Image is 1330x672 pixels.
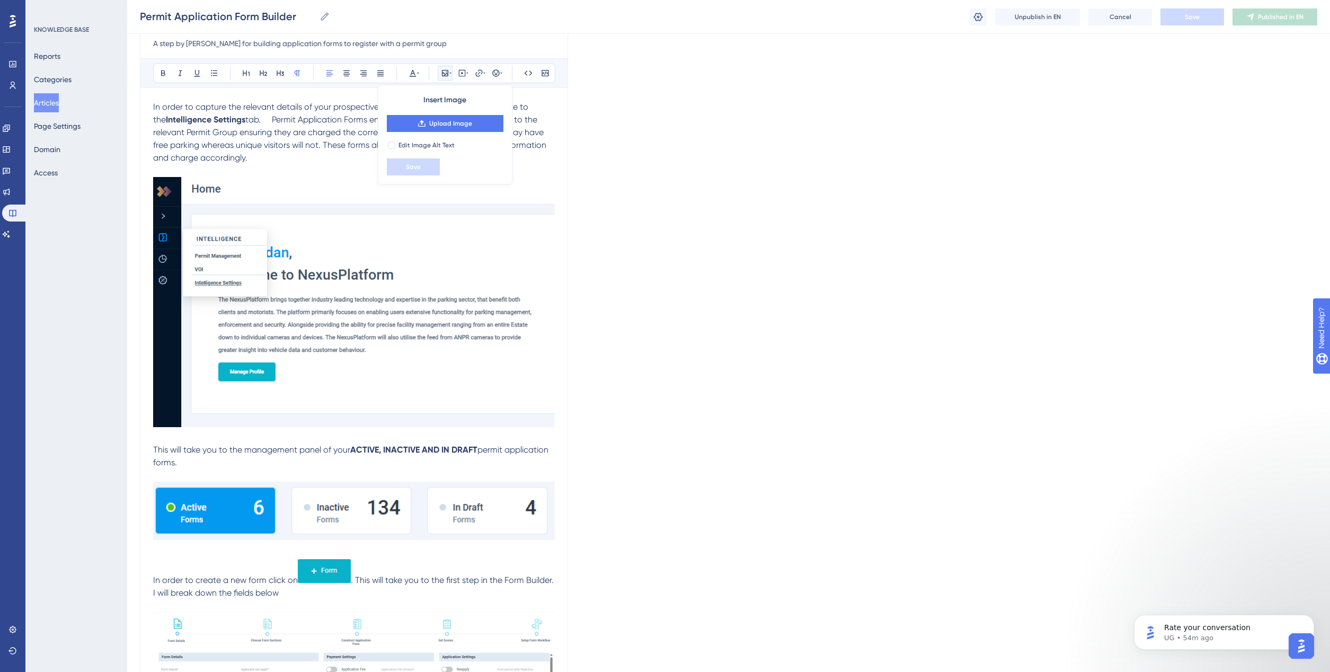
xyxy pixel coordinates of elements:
button: Reports [34,47,60,66]
span: Upload Image [429,119,472,128]
span: In order to capture the relevant details of your prospective permit holder you need to navigate t... [153,102,530,125]
span: Published in EN [1258,13,1304,21]
span: . This will take you to the first step in the Form Builder. I will break down the fields below [153,575,556,598]
input: Article Description [153,37,555,50]
span: This will take you to the management panel of your [153,445,350,455]
span: Save [1185,13,1200,21]
span: Save [406,163,421,171]
button: Access [34,163,58,182]
iframe: Intercom notifications message [1118,593,1330,667]
span: Unpublish in EN [1015,13,1061,21]
button: Save [387,158,440,175]
span: Permit Application Forms enable your Car Park users to sign up to the relevant Permit Group ensur... [153,114,548,163]
span: Insert Image [423,94,466,107]
span: Edit Image Alt Text [398,141,455,149]
button: Unpublish in EN [995,8,1080,25]
button: Published in EN [1233,8,1317,25]
button: Categories [34,70,72,89]
span: Need Help? [25,3,66,15]
button: Cancel [1088,8,1152,25]
input: Article Name [140,9,315,24]
span: tab. [245,114,261,125]
span: Cancel [1110,13,1131,21]
button: Page Settings [34,117,81,136]
div: KNOWLEDGE BASE [34,25,89,34]
button: Articles [34,93,59,112]
button: Upload Image [387,115,503,132]
button: Save [1160,8,1224,25]
strong: Intelligence Settings [166,114,245,125]
strong: ACTIVE, INACTIVE AND IN DRAFT [350,445,477,455]
iframe: UserGuiding AI Assistant Launcher [1285,630,1317,662]
button: Domain [34,140,60,159]
span: In order to create a new form click on [153,575,298,585]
